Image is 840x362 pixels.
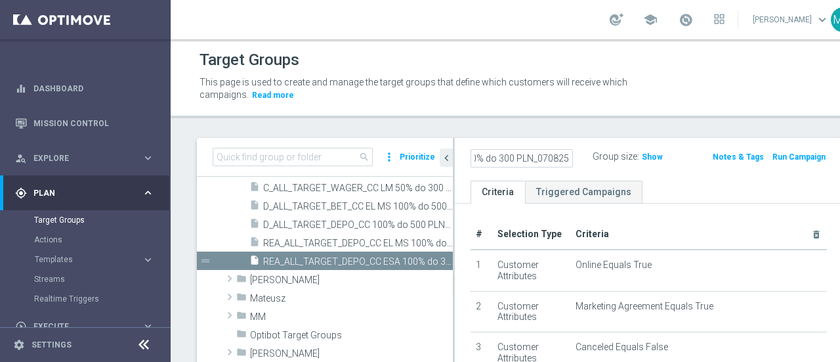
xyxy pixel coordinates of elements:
i: insert_drive_file [249,237,260,252]
div: Streams [34,269,169,289]
i: keyboard_arrow_right [142,320,154,332]
a: Triggered Campaigns [525,181,642,204]
span: search [359,152,369,162]
i: folder [236,310,247,325]
i: insert_drive_file [249,181,260,196]
i: settings [13,339,25,351]
a: Realtime Triggers [34,294,136,304]
label: : [637,151,639,162]
span: Execute [33,323,142,330]
div: Dashboard [15,71,154,106]
span: REA_ALL_TARGET_DEPO_CC ESA 100% do 300 PLN_070825 [263,256,453,267]
span: Show [642,152,663,162]
button: Run Campaign [771,150,827,164]
button: person_search Explore keyboard_arrow_right [14,153,155,164]
button: chevron_left [440,148,453,167]
i: insert_drive_file [249,255,260,270]
span: MM [250,311,453,323]
span: Marketing Agreement Equals True [576,301,713,312]
a: Mission Control [33,106,154,141]
span: Templates [35,256,129,263]
span: This page is used to create and manage the target groups that define which customers will receive... [199,77,627,100]
i: person_search [15,152,27,164]
i: keyboard_arrow_right [142,254,154,266]
span: Criteria [576,229,609,239]
div: Templates [34,250,169,269]
i: folder [236,328,247,344]
span: Explore [33,154,142,162]
th: # [471,219,492,250]
a: Streams [34,274,136,284]
i: folder [236,273,247,288]
div: Mission Control [15,106,154,141]
span: Patryk P. [250,348,453,359]
a: [PERSON_NAME]keyboard_arrow_down [751,10,831,30]
i: keyboard_arrow_right [142,187,154,199]
button: Templates keyboard_arrow_right [34,254,155,265]
th: Selection Type [492,219,570,250]
a: Dashboard [33,71,154,106]
span: REA_ALL_TARGET_DEPO_CC EL MS 100% do 300 PLN_080925 [263,238,453,249]
input: Enter a name for this target group [471,149,573,168]
span: Plan [33,189,142,197]
i: gps_fixed [15,187,27,199]
td: 2 [471,291,492,332]
i: folder [236,292,247,307]
span: Maryna Sh. [250,275,453,286]
td: Customer Attributes [492,250,570,291]
div: Plan [15,187,142,199]
a: Actions [34,235,136,245]
span: Canceled Equals False [576,342,668,353]
label: Group size [593,151,637,162]
div: Execute [15,321,142,332]
a: Settings [31,341,72,349]
button: Read more [251,88,295,102]
span: school [643,12,658,27]
i: insert_drive_file [249,218,260,233]
span: Online Equals True [576,260,652,271]
button: Prioritize [398,148,437,166]
h1: Target Groups [199,51,299,70]
button: equalizer Dashboard [14,83,155,94]
div: Actions [34,230,169,250]
td: Customer Attributes [492,291,570,332]
div: Target Groups [34,210,169,230]
i: more_vert [383,148,396,166]
input: Quick find group or folder [213,148,373,166]
span: Mateusz [250,293,453,304]
span: Optibot Target Groups [250,330,453,341]
td: 1 [471,250,492,291]
i: keyboard_arrow_right [142,152,154,164]
button: gps_fixed Plan keyboard_arrow_right [14,188,155,198]
i: delete_forever [811,229,822,240]
button: play_circle_outline Execute keyboard_arrow_right [14,321,155,332]
a: Target Groups [34,215,136,225]
i: equalizer [15,83,27,95]
a: Criteria [471,181,525,204]
span: D_ALL_TARGET_BET_CC EL MS 100% do 500 PLN_040925 [263,201,453,212]
i: folder [236,347,247,362]
span: D_ALL_TARGET_DEPO_CC 100% do 500 PLN_110825 [263,219,453,231]
div: Templates [35,256,142,263]
div: Explore [15,152,142,164]
span: keyboard_arrow_down [815,12,829,27]
i: chevron_left [440,152,453,164]
i: insert_drive_file [249,200,260,215]
i: play_circle_outline [15,321,27,332]
span: C_ALL_TARGET_WAGER_CC LM 50% do 300 PLN_150925 [263,183,453,194]
button: Notes & Tags [711,150,765,164]
button: Mission Control [14,118,155,129]
div: Realtime Triggers [34,289,169,309]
